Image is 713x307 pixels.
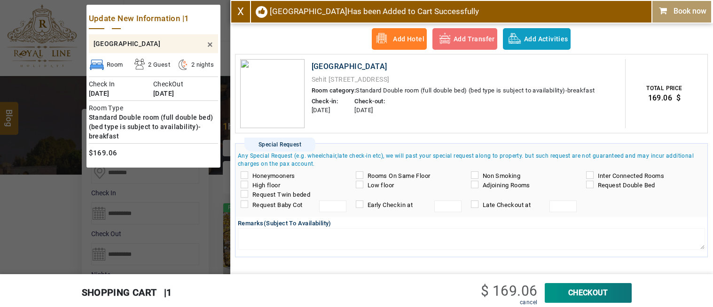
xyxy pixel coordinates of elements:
[238,152,705,168] div: Any Special Request (e.g. wheelchair,late check-in etc), we will past your special request along ...
[196,58,214,72] span: nights
[107,58,123,72] span: Room
[93,149,117,157] span: 169.06
[82,286,172,299] div: Shopping Cart |
[483,172,520,179] span: Non Smoking
[312,107,330,114] span: [DATE]
[312,62,387,71] span: [GEOGRAPHIC_DATA]
[240,59,305,128] img: 7bd83772_z.jpg
[184,14,189,23] span: 1
[94,39,161,48] span: [GEOGRAPHIC_DATA]
[648,93,672,102] span: 169.06
[312,98,338,105] b: Check-in:
[368,172,431,179] span: Rooms On Same Floor
[368,201,413,208] span: Early Checkin at
[89,114,213,140] b: Standard Double room (full double bed) (bed type is subject to availability)-breakfast
[312,87,356,94] b: Room category:
[89,90,110,97] b: [DATE]
[264,220,331,227] span: (Subject To Availability)
[454,31,495,47] span: Add Transfer
[166,287,172,298] span: 1
[153,90,174,97] b: [DATE]
[153,58,170,72] span: Guest
[237,6,244,17] a: X
[89,80,115,88] span: Check In
[207,37,213,52] span: ×
[493,283,537,299] span: 169.06
[252,191,310,198] span: Request Twin beded
[312,76,390,83] span: Sehit [STREET_ADDRESS]
[368,182,394,189] span: Low floor
[676,93,681,102] span: $
[393,31,424,47] span: Add Hotel
[238,220,331,227] span: Remarks
[89,12,218,25] a: Update New Information |1
[191,58,195,72] span: 2
[655,248,713,293] iframe: chat widget
[524,31,568,47] span: Add Activities
[153,80,183,88] span: CheckOut
[270,7,347,16] span: [GEOGRAPHIC_DATA]
[89,149,93,157] span: $
[628,84,700,92] div: Total Price
[89,104,124,112] span: Room Type
[598,182,655,189] span: Request Double Bed
[148,58,151,72] span: 2
[481,283,489,299] span: $
[354,98,385,105] b: Check-out:
[356,87,595,94] span: Standard Double room (full double bed) (bed type is subject to availability)-breakfast
[520,299,537,306] a: cancel
[252,182,280,189] span: High floor
[252,172,295,179] span: Honeymooners
[354,107,373,114] span: [DATE]
[252,201,302,208] span: Request Baby Cot
[545,283,632,303] a: CheckOut
[244,138,315,152] span: Special Request
[270,7,621,16] span: Has been Added to Cart Successfully
[655,5,709,18] a: Book now
[483,182,530,189] span: Adjoining Rooms
[483,201,531,208] span: Late Checkout at
[598,172,664,179] span: Inter Connected Rooms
